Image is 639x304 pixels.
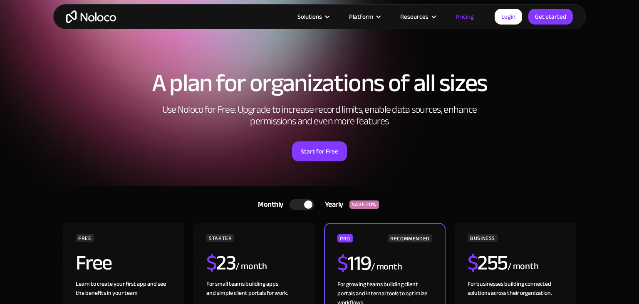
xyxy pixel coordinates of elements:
div: Yearly [315,198,349,211]
div: SAVE 20% [349,200,379,209]
a: Get started [528,9,573,25]
div: / month [371,260,402,274]
h2: 23 [206,252,236,273]
a: Login [495,9,522,25]
div: Platform [339,11,390,22]
div: PRO [337,234,353,242]
div: Solutions [297,11,322,22]
div: RECOMMENDED [388,234,432,242]
h2: 255 [468,252,508,273]
span: $ [337,244,348,283]
h1: A plan for organizations of all sizes [62,71,577,96]
h2: Use Noloco for Free. Upgrade to increase record limits, enable data sources, enhance permissions ... [153,104,486,127]
div: FREE [76,234,94,242]
span: $ [206,243,217,282]
div: BUSINESS [468,234,498,242]
div: Solutions [287,11,339,22]
div: Monthly [248,198,290,211]
h2: 119 [337,253,371,274]
div: / month [508,260,539,273]
a: Pricing [445,11,484,22]
div: Resources [400,11,428,22]
span: $ [468,243,478,282]
a: home [66,10,116,23]
div: STARTER [206,234,234,242]
h2: Free [76,252,112,273]
div: Resources [390,11,445,22]
a: Start for Free [292,141,347,161]
div: / month [235,260,267,273]
div: Platform [349,11,373,22]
